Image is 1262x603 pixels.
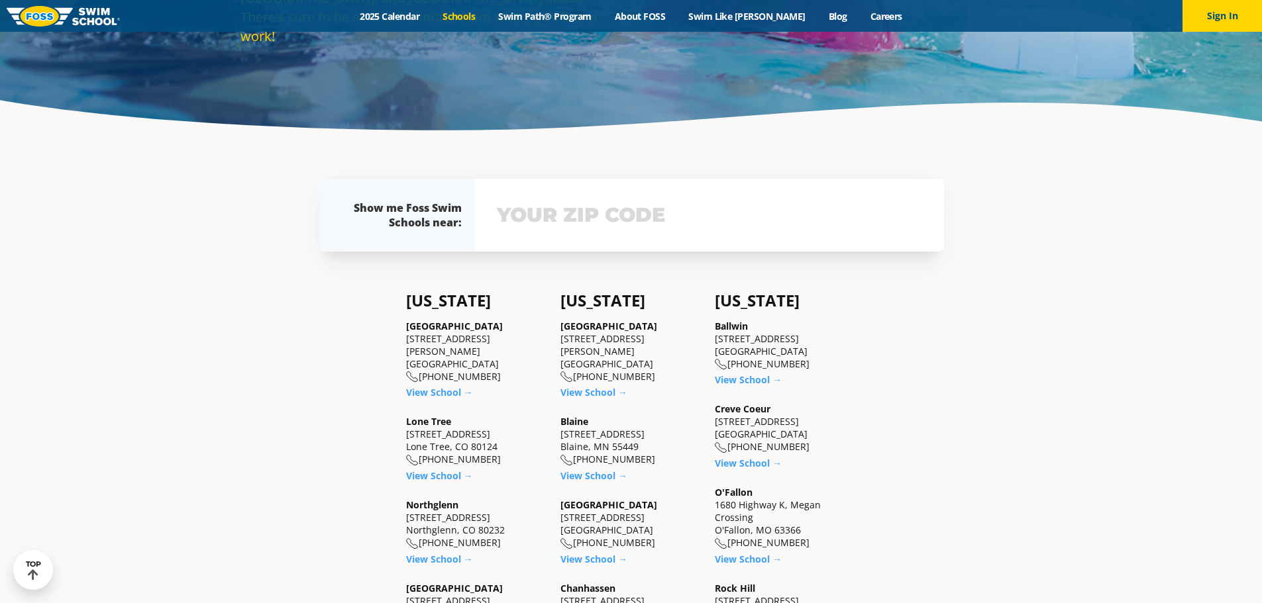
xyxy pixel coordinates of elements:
a: Chanhassen [560,582,615,594]
a: O'Fallon [715,486,753,498]
a: Schools [431,10,487,23]
a: Careers [859,10,914,23]
a: View School → [560,469,627,482]
a: View School → [406,553,473,565]
img: location-phone-o-icon.svg [715,538,727,549]
div: [STREET_ADDRESS][PERSON_NAME] [GEOGRAPHIC_DATA] [PHONE_NUMBER] [560,320,702,383]
a: View School → [715,457,782,469]
a: Swim Like [PERSON_NAME] [677,10,817,23]
a: Blog [817,10,859,23]
a: Northglenn [406,498,458,511]
div: [STREET_ADDRESS] [GEOGRAPHIC_DATA] [PHONE_NUMBER] [715,320,856,371]
div: [STREET_ADDRESS] [GEOGRAPHIC_DATA] [PHONE_NUMBER] [560,498,702,549]
img: location-phone-o-icon.svg [560,371,573,383]
a: [GEOGRAPHIC_DATA] [560,320,657,332]
img: location-phone-o-icon.svg [406,538,419,549]
a: Rock Hill [715,582,755,594]
img: FOSS Swim School Logo [7,6,120,26]
a: [GEOGRAPHIC_DATA] [406,582,503,594]
img: location-phone-o-icon.svg [715,442,727,453]
a: View School → [406,386,473,398]
a: Swim Path® Program [487,10,603,23]
input: YOUR ZIP CODE [494,196,925,234]
div: [STREET_ADDRESS][PERSON_NAME] [GEOGRAPHIC_DATA] [PHONE_NUMBER] [406,320,547,383]
img: location-phone-o-icon.svg [715,359,727,370]
img: location-phone-o-icon.svg [560,455,573,466]
div: TOP [26,560,41,580]
a: View School → [715,373,782,386]
div: Show me Foss Swim Schools near: [345,201,462,230]
div: 1680 Highway K, Megan Crossing O'Fallon, MO 63366 [PHONE_NUMBER] [715,486,856,549]
div: [STREET_ADDRESS] [GEOGRAPHIC_DATA] [PHONE_NUMBER] [715,402,856,453]
a: 2025 Calendar [348,10,431,23]
h4: [US_STATE] [715,291,856,310]
img: location-phone-o-icon.svg [560,538,573,549]
a: View School → [715,553,782,565]
img: location-phone-o-icon.svg [406,371,419,383]
a: [GEOGRAPHIC_DATA] [406,320,503,332]
a: Lone Tree [406,415,451,428]
h4: [US_STATE] [406,291,547,310]
div: [STREET_ADDRESS] Lone Tree, CO 80124 [PHONE_NUMBER] [406,415,547,466]
a: View School → [560,386,627,398]
a: View School → [560,553,627,565]
a: [GEOGRAPHIC_DATA] [560,498,657,511]
a: About FOSS [603,10,677,23]
a: Creve Coeur [715,402,770,415]
a: Ballwin [715,320,748,332]
a: View School → [406,469,473,482]
a: Blaine [560,415,588,428]
img: location-phone-o-icon.svg [406,455,419,466]
h4: [US_STATE] [560,291,702,310]
div: [STREET_ADDRESS] Blaine, MN 55449 [PHONE_NUMBER] [560,415,702,466]
div: [STREET_ADDRESS] Northglenn, CO 80232 [PHONE_NUMBER] [406,498,547,549]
